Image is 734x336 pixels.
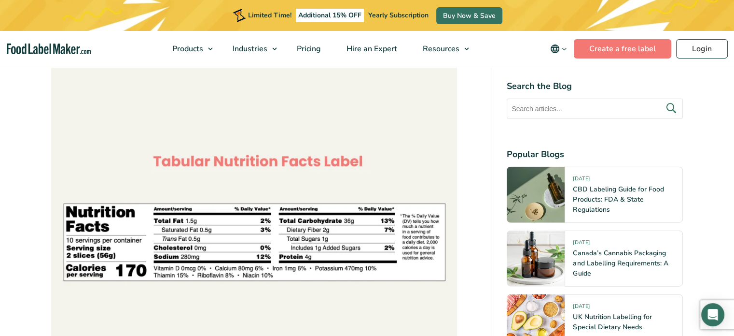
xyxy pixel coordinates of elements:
span: [DATE] [573,302,589,313]
span: Yearly Subscription [368,11,429,20]
span: Resources [420,44,460,54]
input: Search articles... [507,98,683,118]
a: CBD Labeling Guide for Food Products: FDA & State Regulations [573,184,664,214]
a: Canada’s Cannabis Packaging and Labelling Requirements: A Guide [573,248,668,278]
span: Additional 15% OFF [296,9,364,22]
a: Create a free label [574,39,671,58]
span: [DATE] [573,238,589,249]
span: Hire an Expert [344,44,398,54]
a: Buy Now & Save [436,7,502,24]
a: Login [676,39,728,58]
span: Industries [230,44,268,54]
a: UK Nutrition Labelling for Special Dietary Needs [573,312,651,331]
div: Open Intercom Messenger [701,303,724,326]
a: Resources [410,31,474,67]
h4: Search the Blog [507,79,683,92]
a: Products [160,31,218,67]
a: Industries [220,31,282,67]
span: Pricing [294,44,322,54]
span: Products [169,44,204,54]
span: Limited Time! [248,11,291,20]
span: [DATE] [573,175,589,186]
a: Hire an Expert [334,31,408,67]
h4: Popular Blogs [507,147,683,161]
a: Pricing [284,31,332,67]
